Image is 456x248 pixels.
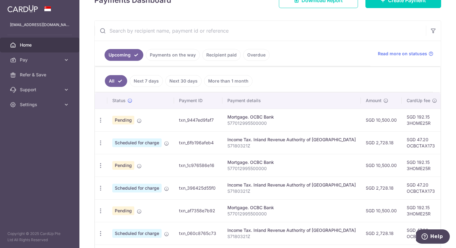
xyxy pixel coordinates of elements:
p: S7180321Z [227,188,356,194]
div: Income Tax. Inland Revenue Authority of [GEOGRAPHIC_DATA] [227,182,356,188]
span: Refer & Save [20,72,61,78]
span: Scheduled for charge [112,138,162,147]
th: Payment details [222,92,361,109]
td: SGD 192.15 3HOME25R [402,199,442,222]
td: SGD 2,728.18 [361,222,402,245]
span: Scheduled for charge [112,184,162,192]
p: 577012995500000 [227,165,356,172]
span: Pending [112,116,134,124]
a: All [105,75,127,87]
a: Next 7 days [130,75,163,87]
div: Mortgage. OCBC Bank [227,205,356,211]
td: SGD 10,500.00 [361,109,402,131]
td: txn_1c976586e16 [174,154,222,177]
td: SGD 47.20 OCBCTAX173 [402,177,442,199]
td: txn_6fb196afeb4 [174,131,222,154]
td: SGD 47.20 OCBCTAX173 [402,131,442,154]
p: S7180321Z [227,143,356,149]
a: Overdue [243,49,270,61]
div: Income Tax. Inland Revenue Authority of [GEOGRAPHIC_DATA] [227,137,356,143]
p: [EMAIL_ADDRESS][DOMAIN_NAME] [10,22,69,28]
input: Search by recipient name, payment id or reference [95,21,426,41]
span: Scheduled for charge [112,229,162,238]
span: Status [112,97,126,104]
div: Mortgage. OCBC Bank [227,114,356,120]
td: SGD 2,728.18 [361,131,402,154]
a: Recipient paid [202,49,241,61]
span: Support [20,87,61,93]
td: txn_af7358e7b92 [174,199,222,222]
td: SGD 192.15 3HOME25R [402,109,442,131]
td: txn_060c8765c73 [174,222,222,245]
iframe: Opens a widget where you can find more information [416,229,450,245]
td: txn_396425d55f0 [174,177,222,199]
a: Next 30 days [165,75,202,87]
p: 577012995500000 [227,120,356,126]
div: Mortgage. OCBC Bank [227,159,356,165]
span: CardUp fee [407,97,430,104]
span: Pending [112,161,134,170]
p: 577012995500000 [227,211,356,217]
td: SGD 2,728.18 [361,177,402,199]
span: Pending [112,206,134,215]
span: Amount [366,97,382,104]
a: Upcoming [105,49,143,61]
td: SGD 47.20 OCBCTAX173 [402,222,442,245]
span: Pay [20,57,61,63]
td: SGD 10,500.00 [361,154,402,177]
div: Income Tax. Inland Revenue Authority of [GEOGRAPHIC_DATA] [227,227,356,233]
td: SGD 192.15 3HOME25R [402,154,442,177]
span: Home [20,42,61,48]
a: Read more on statuses [378,51,433,57]
a: More than 1 month [204,75,253,87]
td: txn_9447ed9faf7 [174,109,222,131]
span: Read more on statuses [378,51,427,57]
th: Payment ID [174,92,222,109]
span: Settings [20,101,61,108]
img: CardUp [7,5,38,12]
a: Payments on the way [146,49,200,61]
p: S7180321Z [227,233,356,240]
td: SGD 10,500.00 [361,199,402,222]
